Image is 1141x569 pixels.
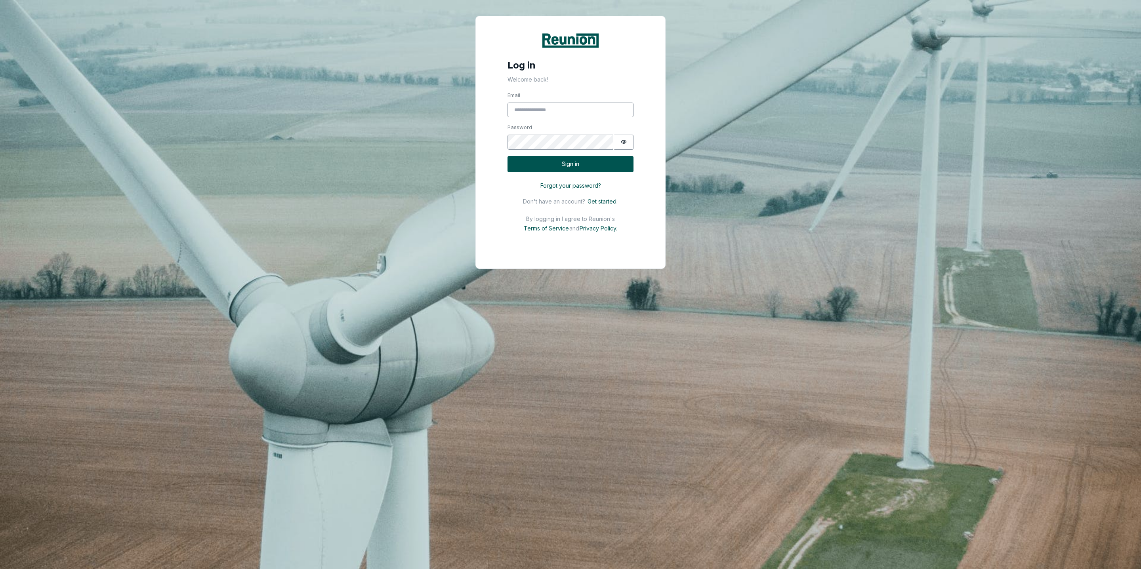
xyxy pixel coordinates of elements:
[508,91,633,99] label: Email
[508,179,633,192] button: Forgot your password?
[476,71,665,84] p: Welcome back!
[614,135,633,150] button: Show password
[476,51,665,71] h4: Log in
[585,197,618,206] button: Get started.
[579,224,620,233] button: Privacy Policy.
[508,156,633,172] button: Sign in
[569,225,579,232] p: and
[541,32,600,49] img: Reunion
[523,198,585,205] p: Don't have an account?
[521,224,569,233] button: Terms of Service
[508,124,633,131] label: Password
[526,215,615,222] p: By logging in I agree to Reunion's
